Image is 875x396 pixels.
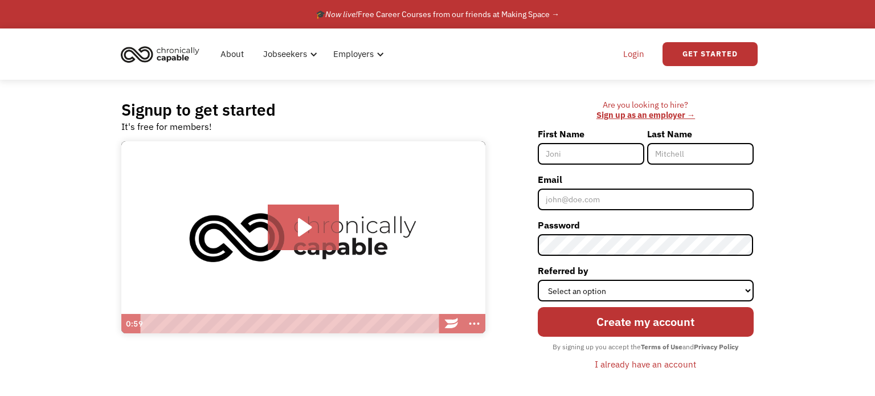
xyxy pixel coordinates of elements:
[440,314,463,333] a: Wistia Logo -- Learn More
[647,143,754,165] input: Mitchell
[146,314,435,333] div: Playbar
[616,36,651,72] a: Login
[538,307,754,337] input: Create my account
[694,342,738,351] strong: Privacy Policy
[538,143,644,165] input: Joni
[538,100,754,121] div: Are you looking to hire? ‍
[214,36,251,72] a: About
[121,120,212,133] div: It's free for members!
[538,125,754,373] form: Member-Signup-Form
[538,125,644,143] label: First Name
[641,342,682,351] strong: Terms of Use
[316,7,559,21] div: 🎓 Free Career Courses from our friends at Making Space →
[117,42,203,67] img: Chronically Capable logo
[595,357,696,371] div: I already have an account
[326,36,387,72] div: Employers
[596,109,695,120] a: Sign up as an employer →
[325,9,358,19] em: Now live!
[647,125,754,143] label: Last Name
[333,47,374,61] div: Employers
[256,36,321,72] div: Jobseekers
[121,141,485,334] img: Introducing Chronically Capable
[538,216,754,234] label: Password
[263,47,307,61] div: Jobseekers
[663,42,758,66] a: Get Started
[538,170,754,189] label: Email
[538,189,754,210] input: john@doe.com
[268,205,339,250] button: Play Video: Introducing Chronically Capable
[538,262,754,280] label: Referred by
[463,314,485,333] button: Show more buttons
[547,340,744,354] div: By signing up you accept the and
[586,354,705,374] a: I already have an account
[117,42,208,67] a: home
[121,100,276,120] h2: Signup to get started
